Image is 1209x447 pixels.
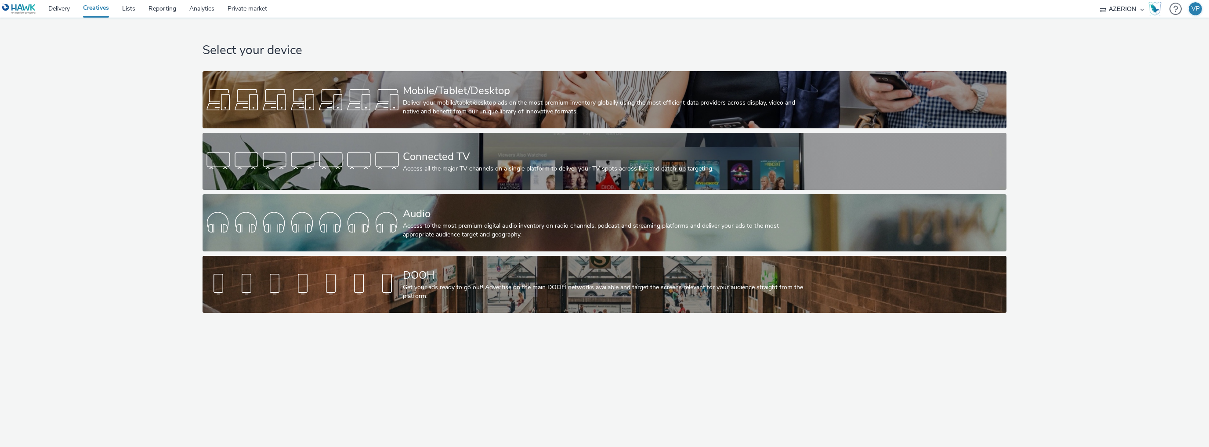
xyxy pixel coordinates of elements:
img: Hawk Academy [1148,2,1162,16]
div: Connected TV [403,149,803,164]
div: Audio [403,206,803,222]
h1: Select your device [203,42,1006,59]
img: undefined Logo [2,4,36,15]
a: Mobile/Tablet/DesktopDeliver your mobile/tablet/desktop ads on the most premium inventory globall... [203,71,1006,128]
div: Mobile/Tablet/Desktop [403,83,803,98]
a: AudioAccess to the most premium digital audio inventory on radio channels, podcast and streaming ... [203,194,1006,251]
div: VP [1191,2,1200,15]
div: DOOH [403,268,803,283]
div: Deliver your mobile/tablet/desktop ads on the most premium inventory globally using the most effi... [403,98,803,116]
a: DOOHGet your ads ready to go out! Advertise on the main DOOH networks available and target the sc... [203,256,1006,313]
a: Hawk Academy [1148,2,1165,16]
div: Get your ads ready to go out! Advertise on the main DOOH networks available and target the screen... [403,283,803,301]
div: Access to the most premium digital audio inventory on radio channels, podcast and streaming platf... [403,222,803,240]
div: Access all the major TV channels on a single platform to deliver your TV spots across live and ca... [403,164,803,173]
a: Connected TVAccess all the major TV channels on a single platform to deliver your TV spots across... [203,133,1006,190]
